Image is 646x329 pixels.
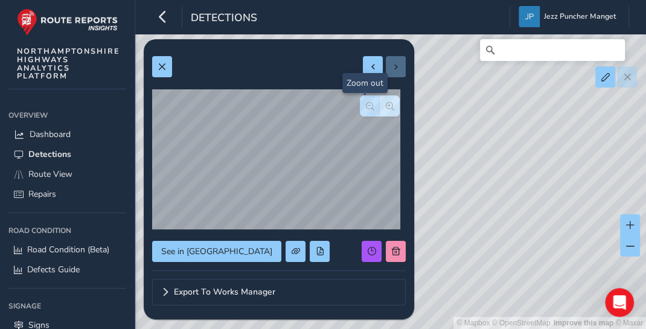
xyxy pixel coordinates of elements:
button: Gif picker [38,237,48,246]
div: Profile image for Route-Reports [34,7,54,26]
span: NORTHAMPTONSHIRE HIGHWAYS ANALYTICS PLATFORM [17,47,120,80]
button: go back [8,5,31,28]
img: diamond-layout [519,6,540,27]
span: Dashboard [30,129,71,140]
div: Hi [PERSON_NAME],Welcome to Route Reports!We have articles which will help you get started, check... [10,69,198,185]
div: We have articles which will help you get started, check them out 😊 [19,112,188,136]
div: Road Condition [8,222,126,240]
div: Overview [8,106,126,124]
p: Active [DATE] [59,15,112,27]
button: See in Route View [152,241,281,262]
textarea: Message… [10,211,231,232]
div: Welcome to Route Reports! [19,95,188,107]
span: Detections [191,10,257,27]
span: Detections [28,149,71,160]
span: Jezz Puncher Manget [544,6,616,27]
button: Emoji picker [19,237,28,246]
button: Jezz Puncher Manget [519,6,620,27]
span: Route View [28,168,72,180]
span: Export To Works Manager [174,288,275,296]
a: Dashboard [8,124,126,144]
span: Repairs [28,188,56,200]
iframe: Intercom live chat [605,288,634,317]
a: Route View [8,164,126,184]
div: Route-Reports says… [10,69,232,211]
div: If you need any help, respond to this message and a member of our team will reach out. [19,142,188,177]
button: Send a message… [207,232,226,251]
span: Road Condition (Beta) [27,244,109,255]
a: here [138,125,157,135]
button: Upload attachment [57,237,67,246]
div: Route-Reports • [DATE] [19,187,105,194]
button: Start recording [77,237,86,246]
div: Signage [8,297,126,315]
button: Home [189,5,212,28]
h1: Route-Reports [59,6,127,15]
div: Hi [PERSON_NAME], [19,77,188,89]
span: Defects Guide [27,264,80,275]
input: Search [480,39,625,61]
span: See in [GEOGRAPHIC_DATA] [161,246,272,257]
a: Repairs [8,184,126,204]
img: rr logo [17,8,118,36]
a: Detections [8,144,126,164]
div: Close [212,5,234,27]
a: Road Condition (Beta) [8,240,126,260]
a: Defects Guide [8,260,126,279]
a: Expand [152,279,406,305]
